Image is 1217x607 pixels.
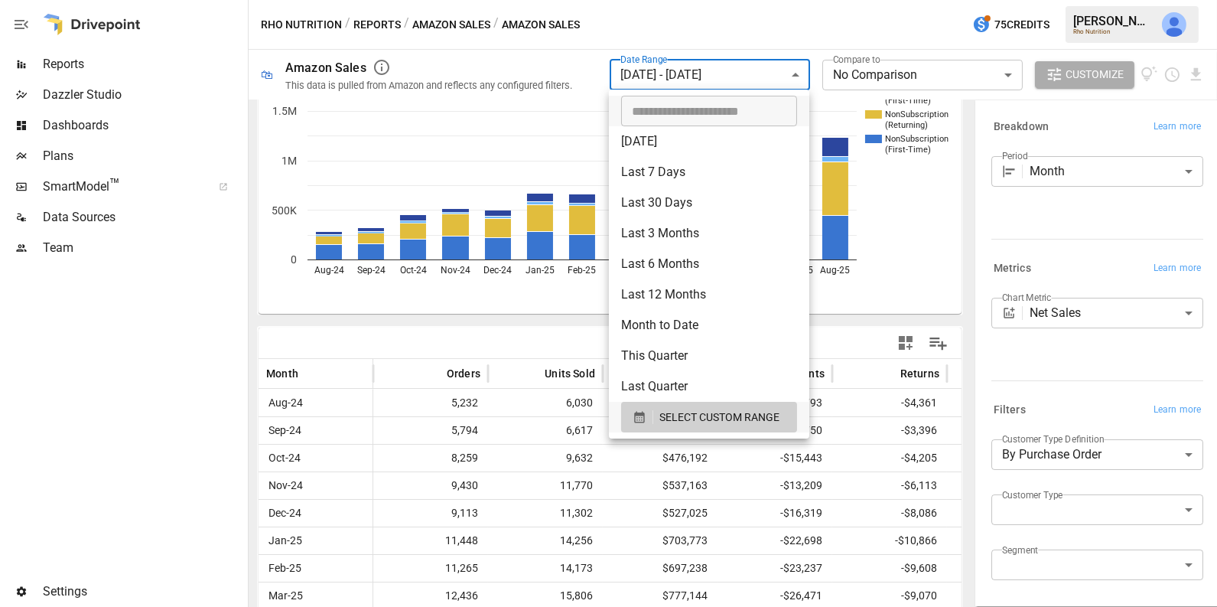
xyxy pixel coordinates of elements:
li: Last 3 Months [609,218,809,249]
li: Last 12 Months [609,279,809,310]
li: [DATE] [609,126,809,157]
li: Last 6 Months [609,249,809,279]
li: Last Quarter [609,371,809,402]
li: Last 7 Days [609,157,809,188]
button: SELECT CUSTOM RANGE [621,402,797,432]
li: Last 30 Days [609,188,809,218]
li: Month to Date [609,310,809,341]
li: This Quarter [609,341,809,371]
span: SELECT CUSTOM RANGE [659,408,779,427]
